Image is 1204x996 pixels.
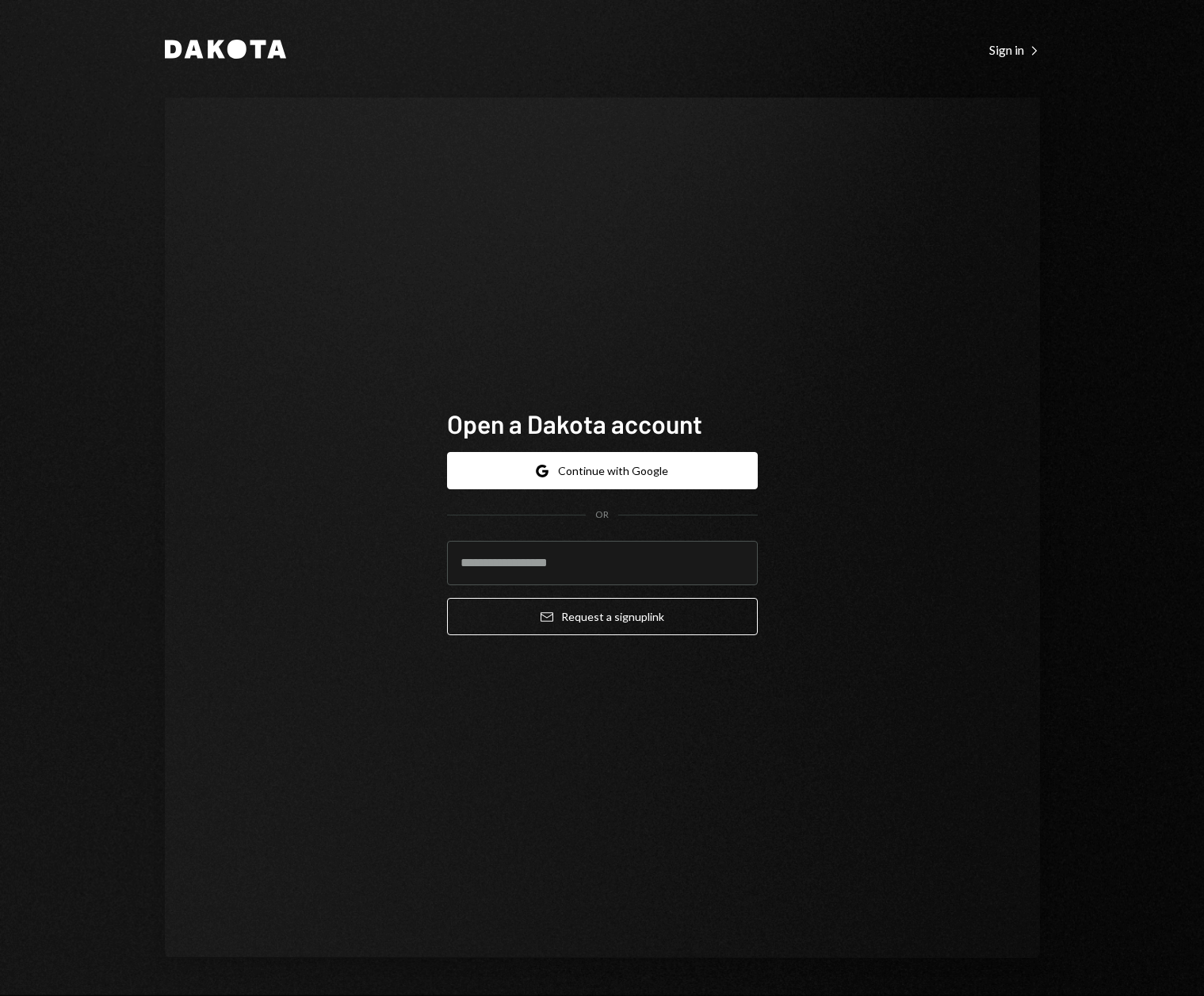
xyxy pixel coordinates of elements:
div: OR [595,508,609,522]
h1: Open a Dakota account [447,408,758,439]
button: Continue with Google [447,452,758,489]
a: Sign in [989,40,1040,58]
button: Request a signuplink [447,598,758,635]
div: Sign in [989,42,1040,58]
